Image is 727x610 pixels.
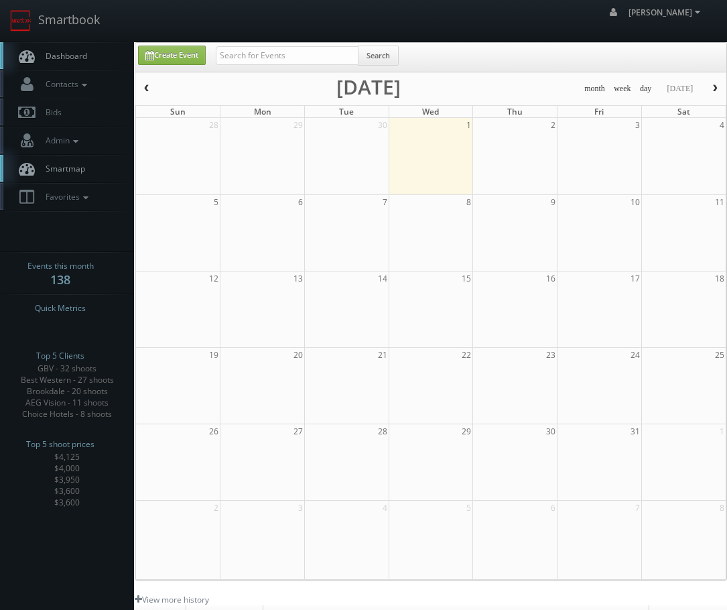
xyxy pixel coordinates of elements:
span: Tue [339,106,354,117]
span: 3 [634,118,641,132]
span: 12 [208,271,220,286]
span: 28 [208,118,220,132]
span: Sun [170,106,186,117]
span: 10 [629,195,641,209]
span: Events this month [27,259,94,273]
span: 7 [634,501,641,515]
span: Sat [677,106,690,117]
span: Wed [422,106,439,117]
span: Smartmap [39,163,85,174]
span: 11 [714,195,726,209]
span: 22 [460,348,472,362]
span: 4 [718,118,726,132]
span: Admin [39,135,82,146]
span: 5 [465,501,472,515]
span: 23 [545,348,557,362]
button: week [609,80,636,97]
span: 19 [208,348,220,362]
span: 26 [208,424,220,438]
span: 6 [297,195,304,209]
input: Search for Events [216,46,358,65]
span: Dashboard [39,50,87,62]
a: View more history [135,594,209,605]
span: Mon [254,106,271,117]
span: 8 [465,195,472,209]
span: 30 [377,118,389,132]
span: 29 [292,118,304,132]
span: 3 [297,501,304,515]
span: Quick Metrics [35,302,86,315]
span: 31 [629,424,641,438]
span: 18 [714,271,726,286]
span: Thu [507,106,523,117]
span: 17 [629,271,641,286]
span: 2 [212,501,220,515]
span: Contacts [39,78,90,90]
span: 21 [377,348,389,362]
span: 2 [549,118,557,132]
span: 4 [381,501,389,515]
span: [PERSON_NAME] [629,7,704,18]
span: 28 [377,424,389,438]
button: [DATE] [662,80,698,97]
span: 20 [292,348,304,362]
img: smartbook-logo.png [10,10,31,32]
span: 25 [714,348,726,362]
span: 7 [381,195,389,209]
span: 30 [545,424,557,438]
span: 24 [629,348,641,362]
span: 29 [460,424,472,438]
span: 27 [292,424,304,438]
span: 8 [718,501,726,515]
span: Bids [39,107,62,118]
strong: 138 [50,271,70,288]
span: 16 [545,271,557,286]
span: 14 [377,271,389,286]
span: Favorites [39,191,92,202]
span: 13 [292,271,304,286]
h2: [DATE] [336,80,401,94]
span: 9 [549,195,557,209]
span: Fri [594,106,604,117]
span: 1 [465,118,472,132]
button: Search [358,46,399,66]
span: 15 [460,271,472,286]
span: 5 [212,195,220,209]
span: 1 [718,424,726,438]
span: 6 [549,501,557,515]
span: Top 5 shoot prices [26,438,94,451]
a: Create Event [138,46,206,65]
button: month [580,80,610,97]
button: day [635,80,657,97]
span: Top 5 Clients [36,349,84,363]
